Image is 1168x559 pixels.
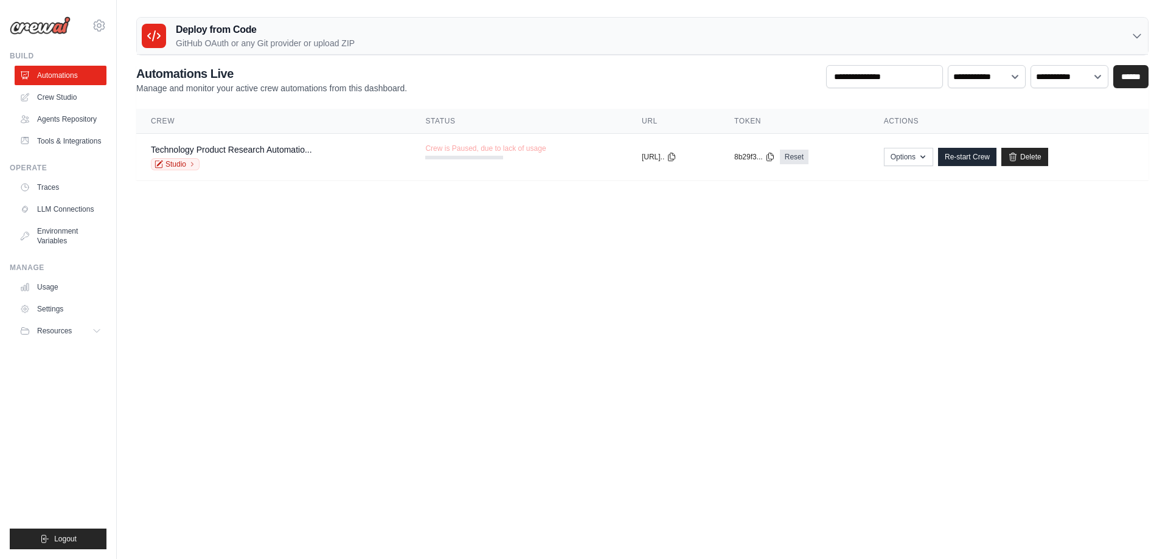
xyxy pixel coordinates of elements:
a: Crew Studio [15,88,106,107]
span: Resources [37,326,72,336]
a: LLM Connections [15,200,106,219]
th: Crew [136,109,411,134]
div: Build [10,51,106,61]
a: Environment Variables [15,221,106,251]
a: Technology Product Research Automatio... [151,145,312,155]
th: URL [627,109,720,134]
h3: Deploy from Code [176,23,355,37]
button: Resources [15,321,106,341]
a: Re-start Crew [938,148,996,166]
img: Logo [10,16,71,35]
a: Delete [1001,148,1048,166]
p: GitHub OAuth or any Git provider or upload ZIP [176,37,355,49]
button: 8b29f3... [734,152,775,162]
a: Reset [780,150,808,164]
th: Token [720,109,869,134]
button: Logout [10,529,106,549]
div: Manage [10,263,106,273]
a: Agents Repository [15,109,106,129]
a: Studio [151,158,200,170]
a: Traces [15,178,106,197]
span: Crew is Paused, due to lack of usage [425,144,546,153]
th: Status [411,109,627,134]
p: Manage and monitor your active crew automations from this dashboard. [136,82,407,94]
a: Usage [15,277,106,297]
a: Automations [15,66,106,85]
th: Actions [869,109,1149,134]
a: Tools & Integrations [15,131,106,151]
button: Options [884,148,933,166]
a: Settings [15,299,106,319]
h2: Automations Live [136,65,407,82]
span: Logout [54,534,77,544]
div: Operate [10,163,106,173]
